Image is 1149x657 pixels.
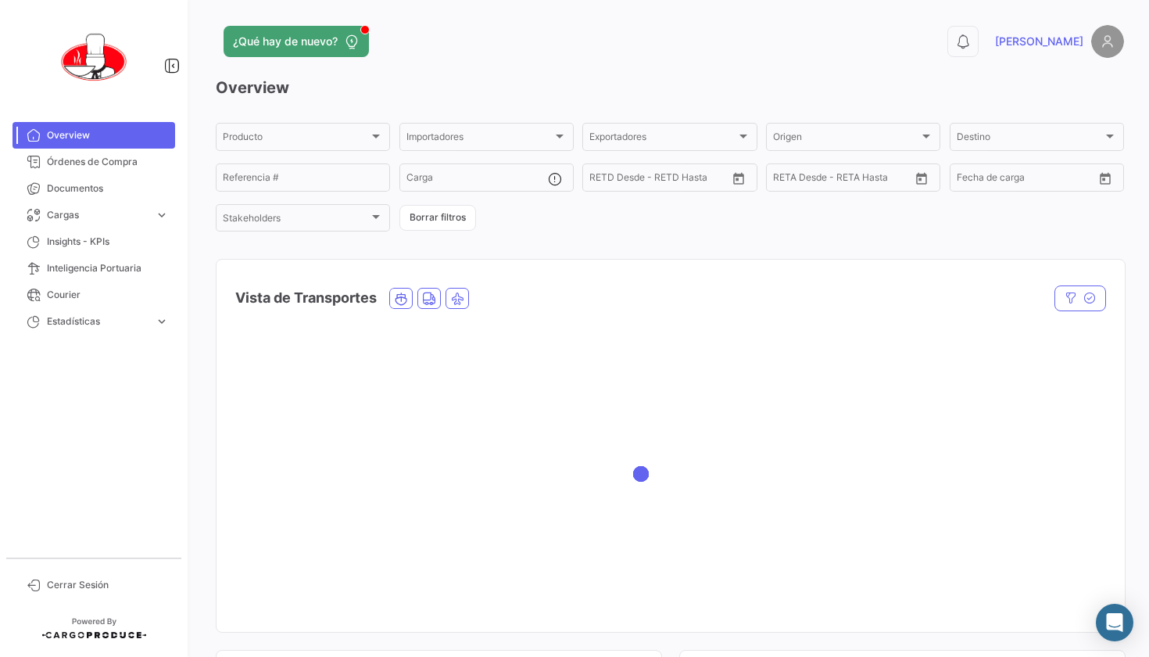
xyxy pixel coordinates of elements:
[47,261,169,275] span: Inteligencia Portuaria
[1096,604,1133,641] div: Abrir Intercom Messenger
[995,34,1083,49] span: [PERSON_NAME]
[812,174,878,185] input: Hasta
[628,174,694,185] input: Hasta
[418,289,440,308] button: Land
[446,289,468,308] button: Air
[406,134,553,145] span: Importadores
[13,122,175,149] a: Overview
[773,134,919,145] span: Origen
[47,155,169,169] span: Órdenes de Compra
[155,314,169,328] span: expand_more
[773,174,801,185] input: Desde
[47,578,169,592] span: Cerrar Sesión
[727,167,750,190] button: Open calendar
[235,287,377,309] h4: Vista de Transportes
[47,181,169,196] span: Documentos
[1094,167,1117,190] button: Open calendar
[55,19,133,97] img: 0621d632-ab00-45ba-b411-ac9e9fb3f036.png
[957,174,985,185] input: Desde
[233,34,338,49] span: ¿Qué hay de nuevo?
[224,26,369,57] button: ¿Qué hay de nuevo?
[13,282,175,308] a: Courier
[13,228,175,255] a: Insights - KPIs
[399,205,476,231] button: Borrar filtros
[47,235,169,249] span: Insights - KPIs
[1091,25,1124,58] img: placeholder-user.png
[223,134,369,145] span: Producto
[47,288,169,302] span: Courier
[13,175,175,202] a: Documentos
[589,174,617,185] input: Desde
[910,167,933,190] button: Open calendar
[13,255,175,282] a: Inteligencia Portuaria
[47,208,149,222] span: Cargas
[996,174,1061,185] input: Hasta
[155,208,169,222] span: expand_more
[47,128,169,142] span: Overview
[47,314,149,328] span: Estadísticas
[223,215,369,226] span: Stakeholders
[589,134,736,145] span: Exportadores
[216,77,1124,99] h3: Overview
[957,134,1103,145] span: Destino
[13,149,175,175] a: Órdenes de Compra
[390,289,412,308] button: Ocean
